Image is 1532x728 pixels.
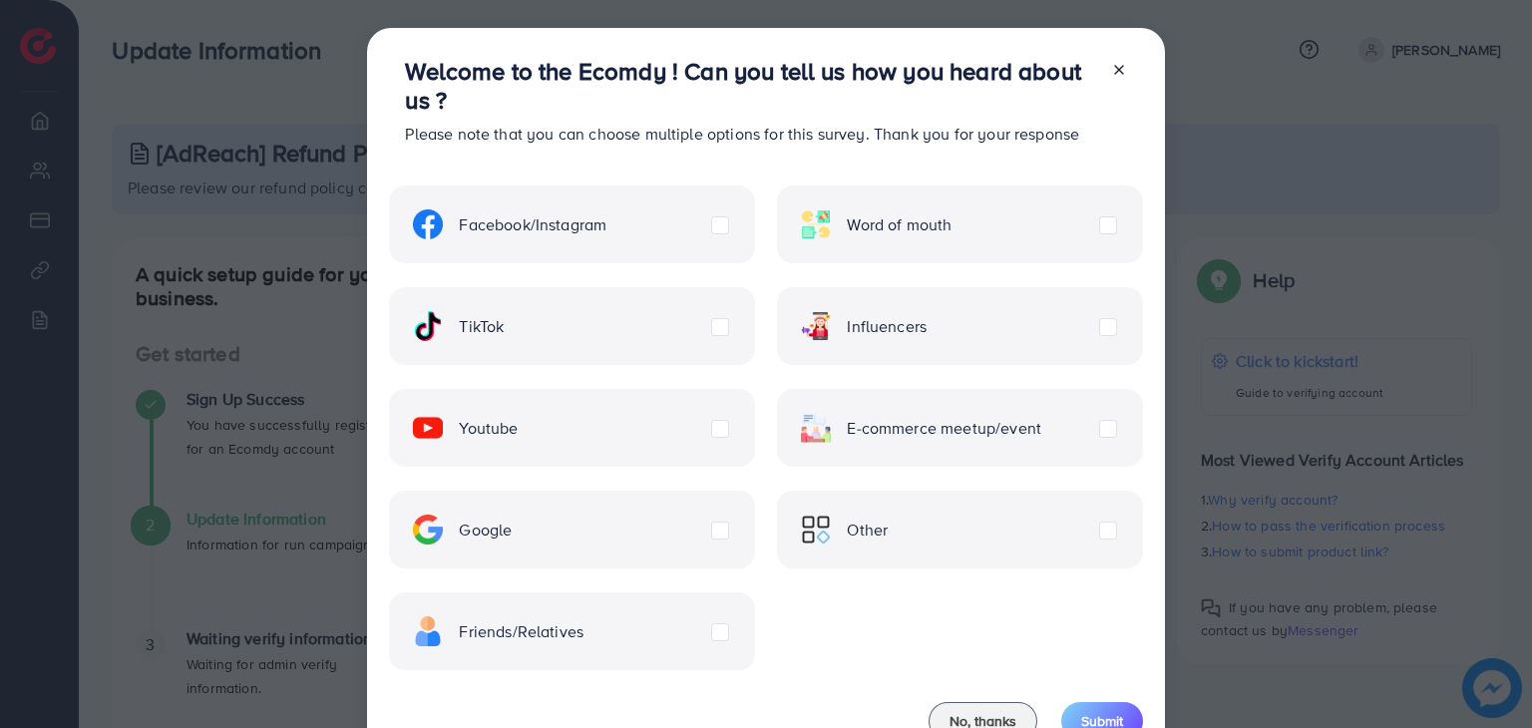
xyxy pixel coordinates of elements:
[847,417,1041,440] span: E-commerce meetup/event
[413,209,443,239] img: ic-facebook.134605ef.svg
[801,515,831,545] img: ic-other.99c3e012.svg
[413,311,443,341] img: ic-tiktok.4b20a09a.svg
[459,315,504,338] span: TikTok
[405,122,1094,146] p: Please note that you can choose multiple options for this survey. Thank you for your response
[847,519,888,542] span: Other
[801,413,831,443] img: ic-ecommerce.d1fa3848.svg
[847,213,952,236] span: Word of mouth
[413,515,443,545] img: ic-google.5bdd9b68.svg
[801,209,831,239] img: ic-word-of-mouth.a439123d.svg
[801,311,831,341] img: ic-influencers.a620ad43.svg
[847,315,927,338] span: Influencers
[405,57,1094,115] h3: Welcome to the Ecomdy ! Can you tell us how you heard about us ?
[459,519,512,542] span: Google
[459,620,583,643] span: Friends/Relatives
[413,413,443,443] img: ic-youtube.715a0ca2.svg
[459,417,518,440] span: Youtube
[413,616,443,646] img: ic-freind.8e9a9d08.svg
[459,213,606,236] span: Facebook/Instagram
